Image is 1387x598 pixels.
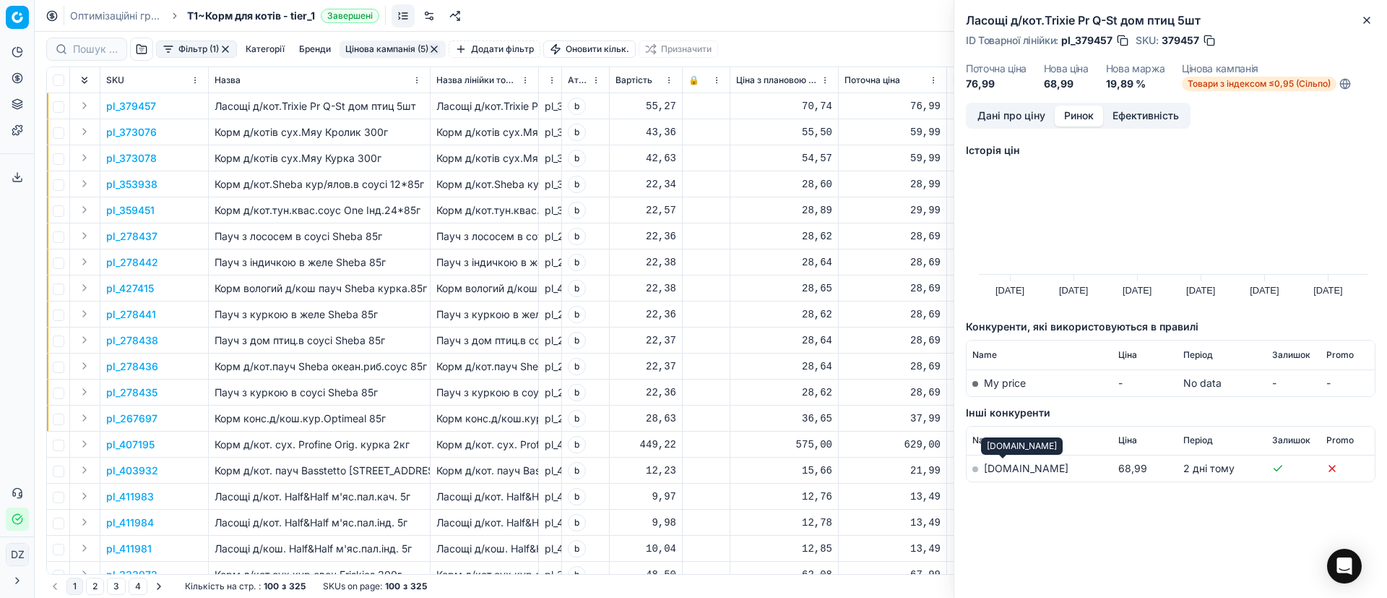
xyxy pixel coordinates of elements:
div: pl_407195 [545,437,556,452]
div: 12,89 [953,542,1049,556]
div: Корм д/кот. сух. Profine Orig. курка 2кг [436,437,532,452]
span: Нова ціна [953,74,994,86]
div: 28,69 [844,229,941,244]
button: pl_278442 [106,255,158,270]
button: Категорії [240,40,290,58]
span: Name [972,349,997,361]
span: Назва [215,74,241,86]
div: pl_278435 [545,385,556,400]
div: 21,99 [844,464,941,478]
button: Цінова кампанія (5) [340,40,446,58]
p: Ласощі д/кот.Trixie Pr Q-St дом птиц 5шт [215,99,424,114]
div: Корм д/кот.Sheba кур/ялов.в соусі 12*85г [436,177,532,192]
td: - [1112,370,1178,396]
p: pl_379457 [106,99,156,114]
button: pl_403932 [106,464,158,478]
button: pl_278437 [106,229,157,244]
span: b [568,358,586,375]
div: 449,22 [615,437,676,452]
span: b [568,384,586,401]
button: Expand [76,331,93,349]
div: 28,69 [844,385,941,400]
span: 2 днi тому [1183,462,1235,474]
div: 12,76 [736,490,832,504]
span: Товари з індексом ≤0,95 (Сільпо) [1182,77,1336,91]
dt: Нова ціна [1044,64,1089,74]
div: 28,89 [736,203,832,218]
div: Корм д/кот. пауч Basstetto [STREET_ADDRESS] [436,464,532,478]
p: Пауч з лососем в соусі Sheba 85г [215,229,424,244]
button: Оновити кільк. [543,40,636,58]
div: pl_379457 [545,99,556,114]
div: 64,99 [953,568,1049,582]
text: [DATE] [1250,285,1279,296]
span: Назва лінійки товарів [436,74,518,86]
div: 10,04 [615,542,676,556]
div: Open Intercom Messenger [1327,549,1362,584]
div: Пауч з індичкою в желе Sheba 85г [436,255,532,270]
span: b [568,566,586,584]
div: 76,99 [844,99,941,114]
div: 15,66 [736,464,832,478]
button: Ефективність [1103,106,1188,127]
p: Ласощі д/кош. Half&Half м'яс.пал.інд. 5г [215,542,424,556]
p: pl_278441 [106,307,156,322]
div: 22,38 [615,281,676,296]
p: Пауч з куркою в желе Sheba 85г [215,307,424,322]
button: pl_427415 [106,281,154,296]
div: Корм д/кот.пауч Sheba океан.риб.соус 85г [436,359,532,374]
div: pl_333972 [545,568,556,582]
button: pl_411984 [106,516,154,530]
span: T1~Корм для котів - tier_1Завершені [187,9,379,23]
span: 🔒 [688,74,699,86]
button: pl_353938 [106,177,157,192]
span: Вартість [615,74,652,86]
dd: 68,99 [1044,77,1089,91]
button: 3 [107,578,126,595]
div: pl_278437 [545,229,556,244]
strong: з [403,581,407,592]
div: pl_403932 [545,464,556,478]
div: pl_411983 [545,490,556,504]
button: Expand [76,227,93,244]
span: b [568,228,586,245]
div: pl_278436 [545,359,556,374]
div: 55,27 [615,99,676,114]
div: 29,99 [844,203,941,218]
span: pl_379457 [1061,33,1112,48]
span: b [568,254,586,271]
div: 28,69 [844,281,941,296]
span: Promo [1326,435,1354,446]
div: Ласощі д/кот. Half&Half м'яс.пал.інд. 5г [436,516,532,530]
div: 28,69 [844,255,941,270]
span: Ціна [1118,349,1137,361]
div: pl_353938 [545,177,556,192]
div: 22,37 [615,333,676,348]
nav: pagination [46,578,168,595]
span: Кількість на стр. [185,581,256,592]
div: 36,65 [736,411,832,426]
button: pl_411983 [106,490,154,504]
text: [DATE] [995,285,1024,296]
button: Expand [76,435,93,453]
button: Expand [76,513,93,531]
div: 28,62 [736,307,832,322]
span: b [568,202,586,219]
div: 28,64 [736,255,832,270]
div: pl_359451 [545,203,556,218]
span: Promo [1326,349,1354,361]
dt: Нова маржа [1106,64,1165,74]
td: - [1266,370,1321,396]
span: b [568,488,586,505]
div: 13,49 [844,516,941,530]
button: Expand [76,565,93,583]
div: 35,99 [953,411,1049,426]
span: Залишок [1272,435,1310,446]
div: 26,99 [953,177,1049,192]
div: Корм д/кот.сух.кур.овоч.Friskies 300г [436,568,532,582]
div: 68,99 [953,99,1049,114]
